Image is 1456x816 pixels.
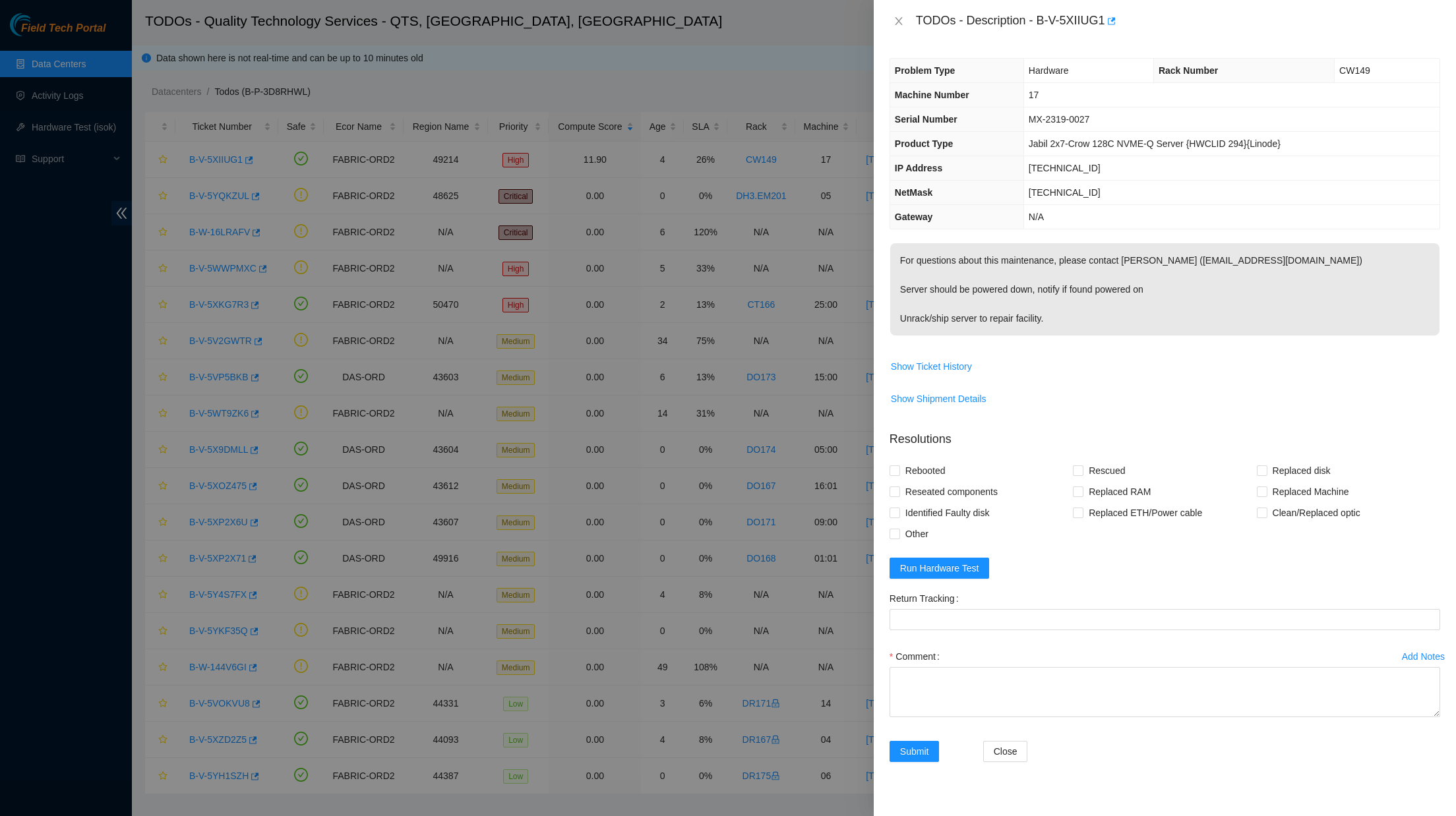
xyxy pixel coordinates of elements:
div: TODOs - Description - B-V-5XIIUG1 [916,11,1440,32]
label: Comment [890,646,945,667]
div: Add Notes [1402,652,1445,661]
button: Close [890,15,908,28]
button: Show Shipment Details [890,388,987,409]
label: Return Tracking [890,588,964,609]
span: close [894,16,904,26]
span: [TECHNICAL_ID] [1029,187,1101,198]
span: Clean/Replaced optic [1267,502,1366,523]
button: Show Ticket History [890,356,973,377]
span: IP Address [895,163,942,173]
span: Close [994,744,1017,759]
span: Replaced ETH/Power cable [1083,502,1207,523]
span: Rebooted [900,460,951,481]
span: N/A [1029,212,1044,222]
button: Run Hardware Test [890,558,990,579]
span: Serial Number [895,114,957,125]
button: Close [983,741,1028,762]
span: MX-2319-0027 [1029,114,1090,125]
span: Other [900,523,934,544]
span: Rack Number [1159,65,1218,76]
span: Replaced RAM [1083,481,1156,502]
span: 17 [1029,90,1039,100]
span: CW149 [1339,65,1370,76]
span: Reseated components [900,481,1003,502]
span: Run Hardware Test [900,561,979,575]
span: NetMask [895,187,933,198]
span: Hardware [1029,65,1069,76]
span: Replaced disk [1267,460,1336,481]
button: Submit [890,741,940,762]
span: Jabil 2x7-Crow 128C NVME-Q Server {HWCLID 294}{Linode} [1029,138,1281,149]
span: Problem Type [895,65,956,76]
p: For questions about this maintenance, please contact [PERSON_NAME] ([EMAIL_ADDRESS][DOMAIN_NAME])... [890,243,1440,335]
p: Resolutions [890,420,1440,448]
span: Show Shipment Details [891,392,986,406]
span: Replaced Machine [1267,481,1354,502]
textarea: Comment [890,667,1440,717]
span: Rescued [1083,460,1130,481]
span: Identified Faulty disk [900,502,995,523]
span: Product Type [895,138,953,149]
span: Submit [900,744,929,759]
input: Return Tracking [890,609,1440,630]
span: [TECHNICAL_ID] [1029,163,1101,173]
span: Machine Number [895,90,969,100]
span: Show Ticket History [891,359,972,374]
span: Gateway [895,212,933,222]
button: Add Notes [1401,646,1445,667]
